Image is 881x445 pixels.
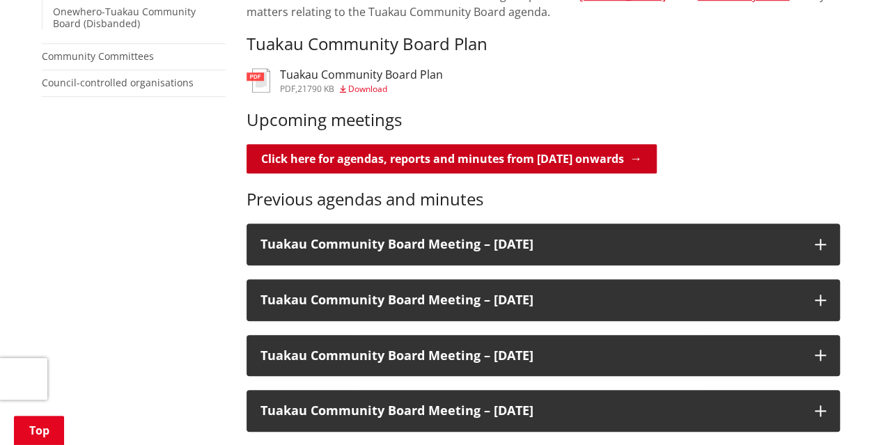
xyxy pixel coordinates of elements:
[53,5,196,30] a: Onewhero-Tuakau Community Board (Disbanded)
[297,83,334,95] span: 21790 KB
[247,34,840,54] h3: Tuakau Community Board Plan
[14,416,64,445] a: Top
[42,76,194,89] a: Council-controlled organisations
[280,85,443,93] div: ,
[247,68,443,93] a: Tuakau Community Board Plan pdf,21790 KB Download
[247,68,270,93] img: document-pdf.svg
[280,83,295,95] span: pdf
[247,144,657,173] a: Click here for agendas, reports and minutes from [DATE] onwards
[260,293,801,307] h3: Tuakau Community Board Meeting – [DATE]
[260,404,801,418] h3: Tuakau Community Board Meeting – [DATE]
[348,83,387,95] span: Download
[260,349,801,363] h3: Tuakau Community Board Meeting – [DATE]
[817,387,867,437] iframe: Messenger Launcher
[42,49,154,63] a: Community Committees
[280,68,443,81] h3: Tuakau Community Board Plan
[247,189,840,210] h3: Previous agendas and minutes
[247,110,840,130] h3: Upcoming meetings
[260,237,801,251] h3: Tuakau Community Board Meeting – [DATE]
